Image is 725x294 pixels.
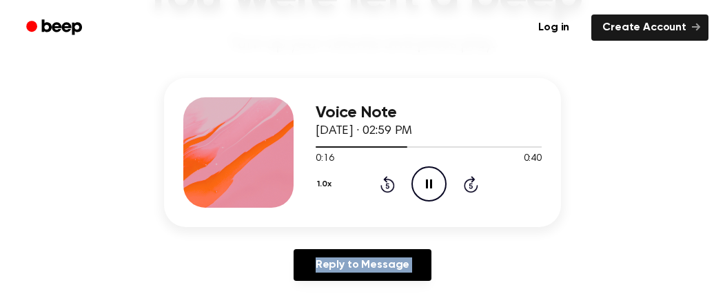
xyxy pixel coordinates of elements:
h3: Voice Note [316,104,542,122]
button: 1.0x [316,173,336,196]
span: 0:16 [316,152,334,166]
span: 0:40 [524,152,542,166]
a: Reply to Message [294,249,431,281]
a: Beep [17,14,94,41]
a: Create Account [591,14,708,41]
a: Log in [524,12,583,43]
span: [DATE] · 02:59 PM [316,125,412,137]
